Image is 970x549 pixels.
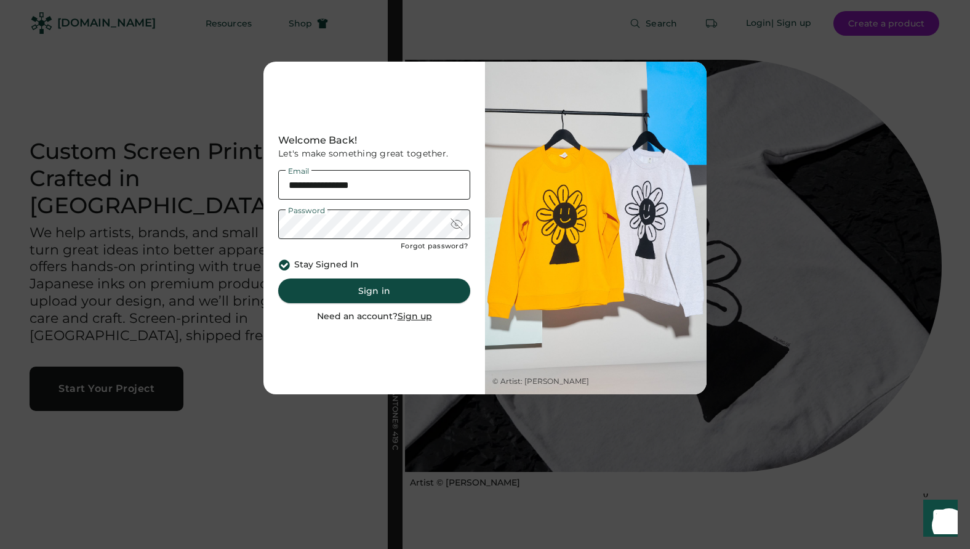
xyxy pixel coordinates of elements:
div: Stay Signed In [294,259,359,271]
div: Let's make something great together. [278,148,470,160]
button: Sign in [278,279,470,303]
div: Welcome Back! [278,133,470,148]
u: Sign up [398,311,432,322]
div: © Artist: [PERSON_NAME] [492,376,589,387]
div: Password [286,207,327,214]
div: Email [286,168,311,175]
div: Need an account? [317,311,432,323]
div: Forgot password? [401,242,468,251]
iframe: Front Chat [912,494,964,547]
img: Web-Rendered_Studio-51sRGB.jpg [485,62,707,394]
